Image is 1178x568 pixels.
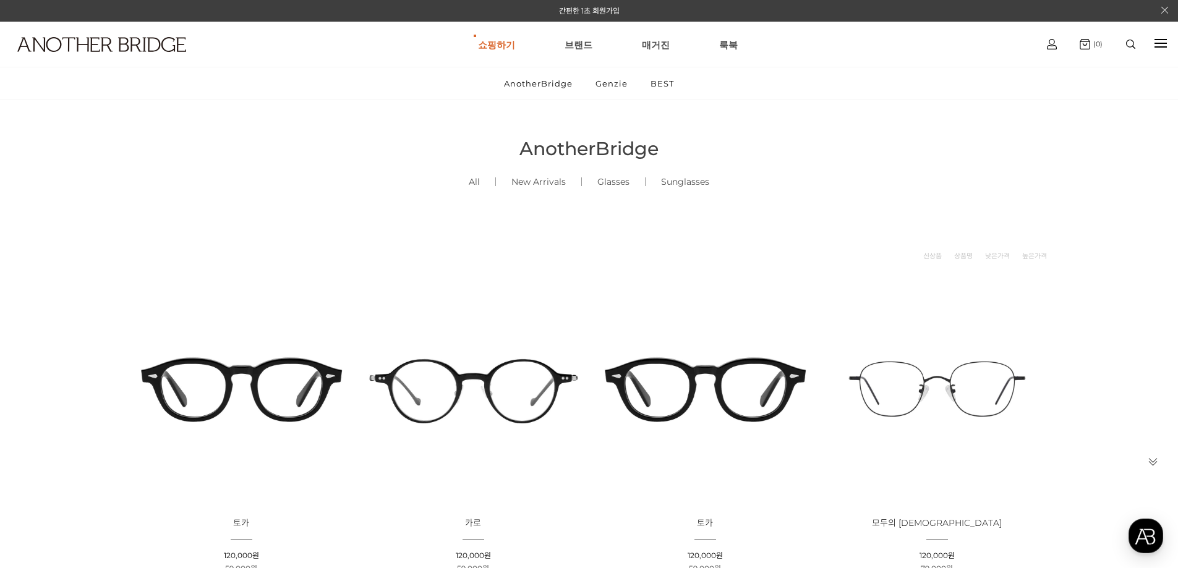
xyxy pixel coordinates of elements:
[985,250,1010,262] a: 낮은가격
[1080,39,1103,49] a: (0)
[191,410,206,420] span: 설정
[17,37,186,52] img: logo
[582,161,645,203] a: Glasses
[160,392,237,423] a: 설정
[224,551,259,560] span: 120,000원
[826,278,1049,501] img: 모두의 안경 - 다양한 크기에 맞춘 다용도 디자인 이미지
[465,517,481,528] span: 카로
[1022,250,1047,262] a: 높은가격
[493,67,583,100] a: AnotherBridge
[1090,40,1103,48] span: (0)
[719,22,738,67] a: 룩북
[640,67,685,100] a: BEST
[478,22,515,67] a: 쇼핑하기
[594,278,817,501] img: 토카 아세테이트 안경 - 다양한 스타일에 맞는 뿔테 안경 이미지
[453,161,495,203] a: All
[688,551,723,560] span: 120,000원
[82,392,160,423] a: 대화
[233,517,249,528] span: 토카
[465,519,481,528] a: 카로
[113,411,128,421] span: 대화
[697,517,713,528] span: 토카
[585,67,638,100] a: Genzie
[559,6,620,15] a: 간편한 1초 회원가입
[920,551,955,560] span: 120,000원
[496,161,581,203] a: New Arrivals
[233,519,249,528] a: 토카
[954,250,973,262] a: 상품명
[1126,40,1135,49] img: search
[456,551,491,560] span: 120,000원
[39,410,46,420] span: 홈
[872,517,1002,528] span: 모두의 [DEMOGRAPHIC_DATA]
[923,250,942,262] a: 신상품
[565,22,592,67] a: 브랜드
[1047,39,1057,49] img: cart
[130,278,353,501] img: 토카 아세테이트 뿔테 안경 이미지
[642,22,670,67] a: 매거진
[697,519,713,528] a: 토카
[4,392,82,423] a: 홈
[1080,39,1090,49] img: cart
[6,37,183,82] a: logo
[646,161,725,203] a: Sunglasses
[872,519,1002,528] a: 모두의 [DEMOGRAPHIC_DATA]
[519,137,659,160] span: AnotherBridge
[362,278,585,501] img: 카로 - 감각적인 디자인의 패션 아이템 이미지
